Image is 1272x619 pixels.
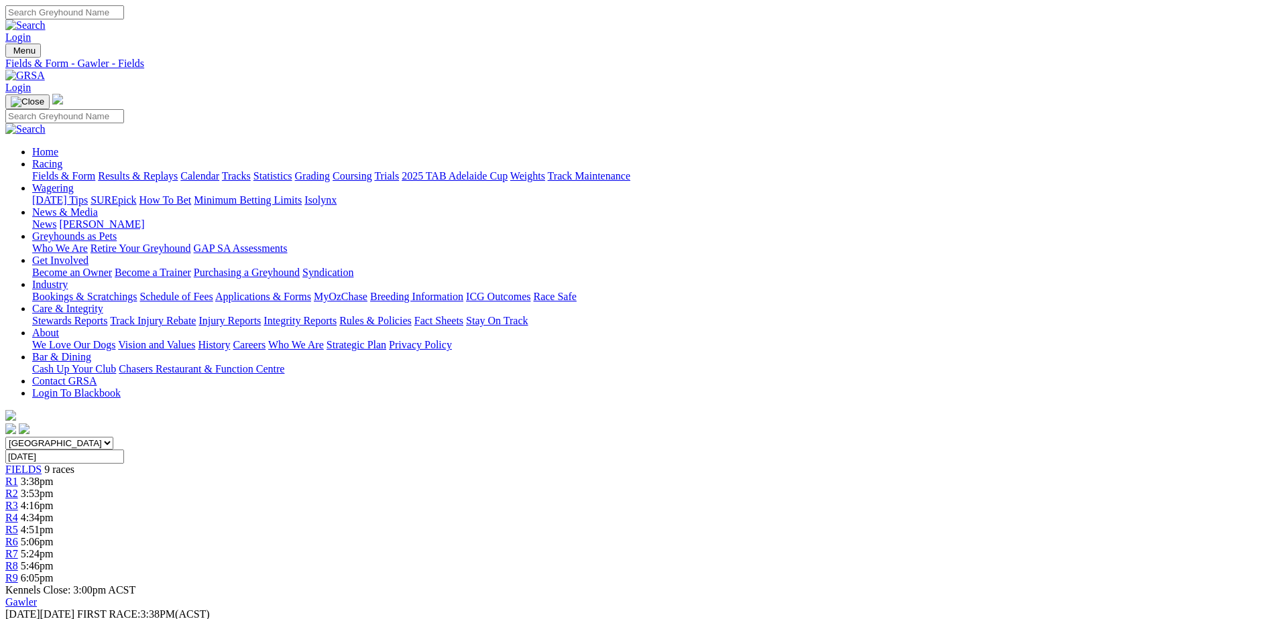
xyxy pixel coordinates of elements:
a: Cash Up Your Club [32,363,116,374]
a: Home [32,146,58,157]
span: R8 [5,560,18,571]
a: Wagering [32,182,74,194]
a: [DATE] Tips [32,194,88,206]
img: logo-grsa-white.png [52,94,63,105]
span: 4:34pm [21,512,54,523]
a: Syndication [302,267,353,278]
a: Fact Sheets [414,315,463,326]
span: FIELDS [5,464,42,475]
a: Minimum Betting Limits [194,194,302,206]
a: Fields & Form [32,170,95,182]
a: Gawler [5,596,37,608]
a: MyOzChase [314,291,367,302]
button: Toggle navigation [5,94,50,109]
a: R6 [5,536,18,547]
div: Care & Integrity [32,315,1267,327]
a: Weights [510,170,545,182]
a: Login To Blackbook [32,387,121,399]
a: News & Media [32,206,98,218]
a: Injury Reports [198,315,261,326]
a: SUREpick [91,194,136,206]
a: Retire Your Greyhound [91,243,191,254]
div: Industry [32,291,1267,303]
a: Rules & Policies [339,315,412,326]
a: Contact GRSA [32,375,97,387]
span: 4:16pm [21,500,54,511]
a: Race Safe [533,291,576,302]
input: Select date [5,450,124,464]
a: R5 [5,524,18,535]
a: We Love Our Dogs [32,339,115,350]
img: facebook.svg [5,423,16,434]
a: Track Maintenance [548,170,630,182]
div: Racing [32,170,1267,182]
a: Results & Replays [98,170,178,182]
a: Breeding Information [370,291,463,302]
a: Bar & Dining [32,351,91,362]
a: How To Bet [139,194,192,206]
a: Privacy Policy [389,339,452,350]
a: [PERSON_NAME] [59,218,144,230]
a: Strategic Plan [327,339,386,350]
a: Care & Integrity [32,303,103,314]
span: Kennels Close: 3:00pm ACST [5,584,135,596]
a: GAP SA Assessments [194,243,288,254]
input: Search [5,5,124,19]
div: Greyhounds as Pets [32,243,1267,255]
span: 3:38pm [21,476,54,487]
a: R3 [5,500,18,511]
input: Search [5,109,124,123]
a: Track Injury Rebate [110,315,196,326]
a: R9 [5,572,18,583]
a: Coursing [333,170,372,182]
div: About [32,339,1267,351]
a: Isolynx [304,194,337,206]
span: 6:05pm [21,572,54,583]
a: ICG Outcomes [466,291,530,302]
a: Industry [32,279,68,290]
span: 5:24pm [21,548,54,559]
a: R1 [5,476,18,487]
span: 4:51pm [21,524,54,535]
a: R4 [5,512,18,523]
img: Search [5,19,46,31]
span: 5:06pm [21,536,54,547]
a: Login [5,31,31,43]
a: News [32,218,56,230]
a: Statistics [253,170,292,182]
span: Menu [13,46,36,56]
a: Who We Are [268,339,324,350]
a: Schedule of Fees [139,291,213,302]
img: logo-grsa-white.png [5,410,16,421]
a: R7 [5,548,18,559]
a: Careers [233,339,266,350]
a: Tracks [222,170,251,182]
a: Integrity Reports [264,315,337,326]
a: R2 [5,488,18,499]
div: News & Media [32,218,1267,230]
div: Get Involved [32,267,1267,279]
button: Toggle navigation [5,44,41,58]
span: 3:53pm [21,488,54,499]
a: Purchasing a Greyhound [194,267,300,278]
a: Vision and Values [118,339,195,350]
span: 5:46pm [21,560,54,571]
img: GRSA [5,70,45,82]
span: 9 races [44,464,74,475]
a: Applications & Forms [215,291,311,302]
div: Bar & Dining [32,363,1267,375]
a: Racing [32,158,62,169]
a: History [198,339,230,350]
img: twitter.svg [19,423,30,434]
div: Wagering [32,194,1267,206]
a: Calendar [180,170,219,182]
a: Who We Are [32,243,88,254]
a: Stay On Track [466,315,528,326]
